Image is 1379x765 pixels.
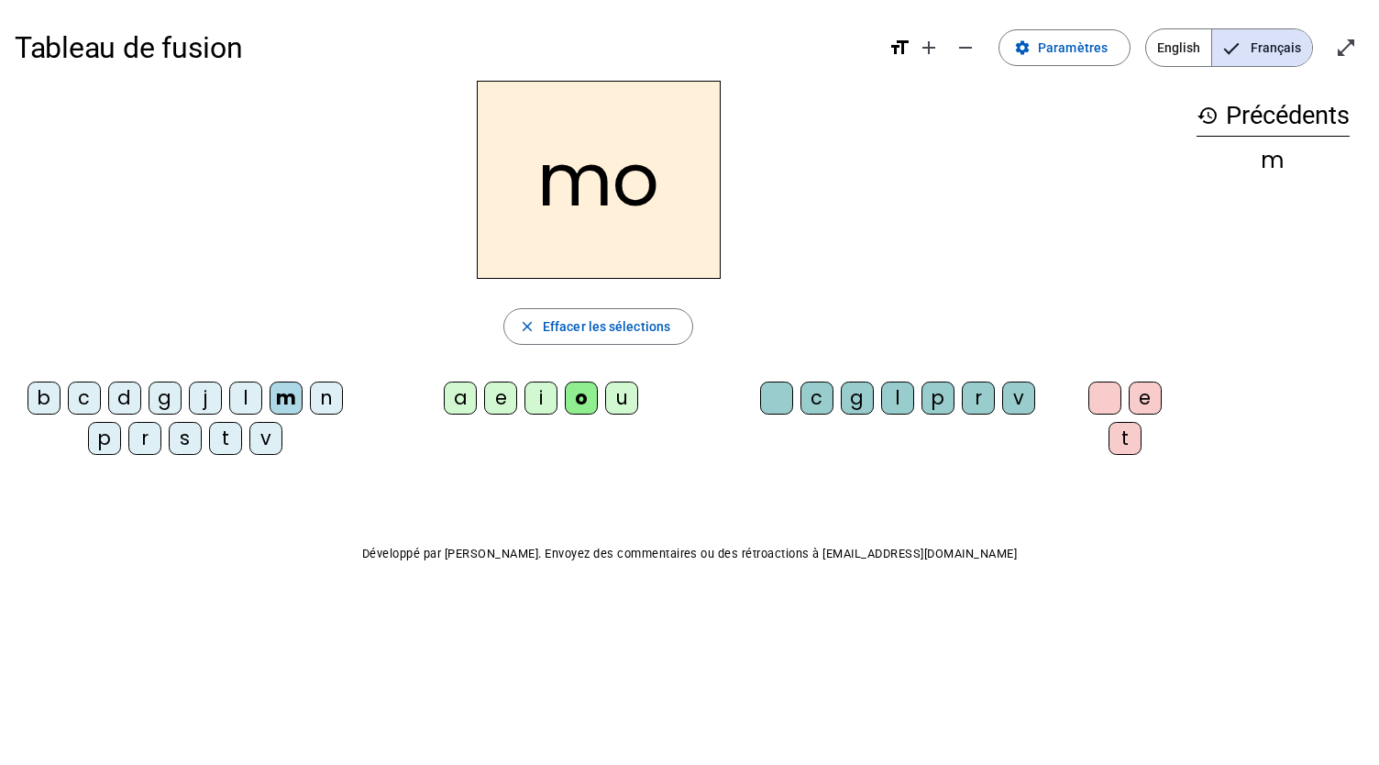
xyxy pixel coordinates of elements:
[954,37,976,59] mat-icon: remove
[524,382,557,415] div: i
[1197,95,1350,137] h3: Précédents
[310,382,343,415] div: n
[1109,422,1142,455] div: t
[149,382,182,415] div: g
[444,382,477,415] div: a
[15,543,1364,565] p: Développé par [PERSON_NAME]. Envoyez des commentaires ou des rétroactions à [EMAIL_ADDRESS][DOMAI...
[15,18,874,77] h1: Tableau de fusion
[28,382,61,415] div: b
[1212,29,1312,66] span: Français
[841,382,874,415] div: g
[249,422,282,455] div: v
[519,318,535,335] mat-icon: close
[543,316,670,338] span: Effacer les sélections
[962,382,995,415] div: r
[998,29,1131,66] button: Paramètres
[1129,382,1162,415] div: e
[88,422,121,455] div: p
[888,37,910,59] mat-icon: format_size
[1335,37,1357,59] mat-icon: open_in_full
[209,422,242,455] div: t
[1197,150,1350,172] div: m
[881,382,914,415] div: l
[918,37,940,59] mat-icon: add
[565,382,598,415] div: o
[921,382,954,415] div: p
[1328,29,1364,66] button: Entrer en plein écran
[484,382,517,415] div: e
[800,382,833,415] div: c
[947,29,984,66] button: Diminuer la taille de la police
[1146,29,1211,66] span: English
[270,382,303,415] div: m
[1197,105,1219,127] mat-icon: history
[189,382,222,415] div: j
[1038,37,1108,59] span: Paramètres
[605,382,638,415] div: u
[169,422,202,455] div: s
[229,382,262,415] div: l
[477,81,721,279] h2: mo
[128,422,161,455] div: r
[1145,28,1313,67] mat-button-toggle-group: Language selection
[1002,382,1035,415] div: v
[910,29,947,66] button: Augmenter la taille de la police
[68,382,101,415] div: c
[108,382,141,415] div: d
[503,308,693,345] button: Effacer les sélections
[1014,39,1031,56] mat-icon: settings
